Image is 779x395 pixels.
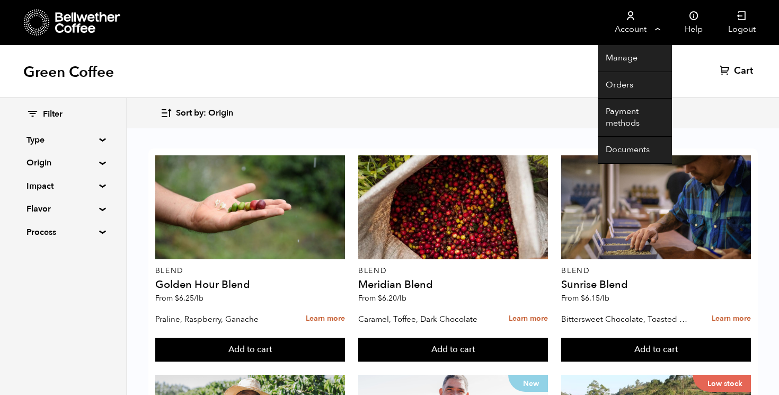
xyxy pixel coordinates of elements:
[598,137,672,164] a: Documents
[378,293,382,303] span: $
[155,311,285,327] p: Praline, Raspberry, Ganache
[378,293,406,303] bdi: 6.20
[561,293,609,303] span: From
[508,375,548,392] p: New
[175,293,203,303] bdi: 6.25
[358,311,488,327] p: Caramel, Toffee, Dark Chocolate
[26,134,100,146] summary: Type
[26,156,100,169] summary: Origin
[598,72,672,99] a: Orders
[561,338,751,362] button: Add to cart
[23,63,114,82] h1: Green Coffee
[358,293,406,303] span: From
[598,45,672,72] a: Manage
[26,203,100,215] summary: Flavor
[43,109,63,120] span: Filter
[561,279,751,290] h4: Sunrise Blend
[160,101,233,126] button: Sort by: Origin
[561,267,751,275] p: Blend
[194,293,203,303] span: /lb
[358,338,548,362] button: Add to cart
[26,226,100,239] summary: Process
[693,375,751,392] p: Low stock
[720,65,756,77] a: Cart
[561,311,691,327] p: Bittersweet Chocolate, Toasted Marshmallow, Candied Orange, Praline
[734,65,753,77] span: Cart
[600,293,609,303] span: /lb
[581,293,609,303] bdi: 6.15
[581,293,585,303] span: $
[712,308,751,330] a: Learn more
[358,279,548,290] h4: Meridian Blend
[598,99,672,137] a: Payment methods
[509,308,548,330] a: Learn more
[155,279,345,290] h4: Golden Hour Blend
[176,108,233,119] span: Sort by: Origin
[358,267,548,275] p: Blend
[306,308,345,330] a: Learn more
[175,293,179,303] span: $
[397,293,406,303] span: /lb
[26,180,100,192] summary: Impact
[155,338,345,362] button: Add to cart
[155,293,203,303] span: From
[155,267,345,275] p: Blend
